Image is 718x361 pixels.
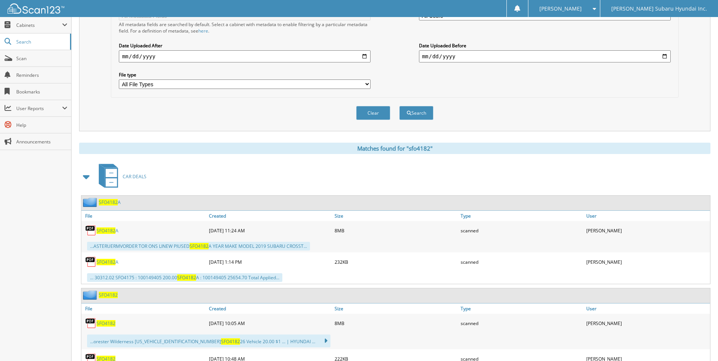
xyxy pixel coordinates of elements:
label: Date Uploaded After [119,42,371,49]
div: All metadata fields are searched by default. Select a cabinet with metadata to enable filtering b... [119,21,371,34]
a: SFO4182A [99,199,121,205]
img: folder2.png [83,290,99,300]
span: [PERSON_NAME] Subaru Hyundai Inc. [611,6,707,11]
button: Clear [356,106,390,120]
label: Date Uploaded Before [419,42,671,49]
div: [DATE] 1:14 PM [207,254,333,269]
div: [PERSON_NAME] [584,254,710,269]
a: CAR DEALS [94,162,146,191]
div: 8MB [333,223,458,238]
label: File type [119,72,371,78]
span: SFO4182 [221,338,240,345]
span: [PERSON_NAME] [539,6,582,11]
a: Type [459,211,584,221]
input: start [119,50,371,62]
a: SFO4182 [99,292,118,298]
span: Help [16,122,67,128]
span: Search [16,39,66,45]
div: [DATE] 11:24 AM [207,223,333,238]
div: Matches found for "sfo4182" [79,143,710,154]
a: User [584,303,710,314]
div: ...orester Wilderness [US_VEHICLE_IDENTIFICATION_NUMBER] 26 Vehicle 20.00 $1 ... | HYUNDAI ... [87,335,330,347]
button: Search [399,106,433,120]
a: SFO4182A [97,259,118,265]
div: ...ASTERUERMVORDER TOR ONS LINEW PIUSED A YEAR MAKE MODEL 2019 SUBARU CROSST... [87,242,310,251]
div: [DATE] 10:05 AM [207,316,333,331]
a: here [198,28,208,34]
a: File [81,303,207,314]
img: folder2.png [83,198,99,207]
span: Bookmarks [16,89,67,95]
a: User [584,211,710,221]
span: Scan [16,55,67,62]
div: 8MB [333,316,458,331]
div: scanned [459,223,584,238]
span: SFO4182 [97,227,115,234]
a: SFO4182A [97,227,118,234]
img: scan123-logo-white.svg [8,3,64,14]
span: Reminders [16,72,67,78]
span: CAR DEALS [123,173,146,180]
div: [PERSON_NAME] [584,223,710,238]
img: PDF.png [85,225,97,236]
a: Created [207,303,333,314]
span: User Reports [16,105,62,112]
div: ... 30312.02 SFO4175 : 100149405 200.00 A : 100149405 25654.70 Total Applied... [87,273,282,282]
iframe: Chat Widget [680,325,718,361]
span: SFO4182 [177,274,196,281]
a: Type [459,303,584,314]
span: SFO4182 [97,259,115,265]
a: Created [207,211,333,221]
input: end [419,50,671,62]
a: SFO4182 [97,320,115,327]
a: Size [333,211,458,221]
span: SFO4182 [190,243,209,249]
div: scanned [459,254,584,269]
div: 232KB [333,254,458,269]
img: PDF.png [85,256,97,268]
span: Announcements [16,138,67,145]
div: [PERSON_NAME] [584,316,710,331]
img: PDF.png [85,317,97,329]
span: Cabinets [16,22,62,28]
div: scanned [459,316,584,331]
a: Size [333,303,458,314]
a: File [81,211,207,221]
span: SFO4182 [99,199,118,205]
